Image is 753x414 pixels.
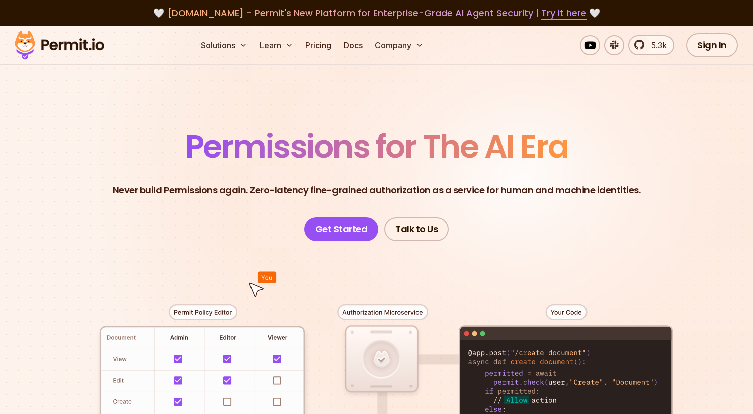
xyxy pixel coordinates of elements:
[185,124,568,169] span: Permissions for The AI Era
[686,33,738,57] a: Sign In
[371,35,428,55] button: Company
[10,28,109,62] img: Permit logo
[301,35,336,55] a: Pricing
[113,183,641,197] p: Never build Permissions again. Zero-latency fine-grained authorization as a service for human and...
[628,35,674,55] a: 5.3k
[167,7,587,19] span: [DOMAIN_NAME] - Permit's New Platform for Enterprise-Grade AI Agent Security |
[541,7,587,20] a: Try it here
[384,217,449,241] a: Talk to Us
[24,6,729,20] div: 🤍 🤍
[304,217,379,241] a: Get Started
[340,35,367,55] a: Docs
[256,35,297,55] button: Learn
[197,35,252,55] button: Solutions
[645,39,667,51] span: 5.3k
